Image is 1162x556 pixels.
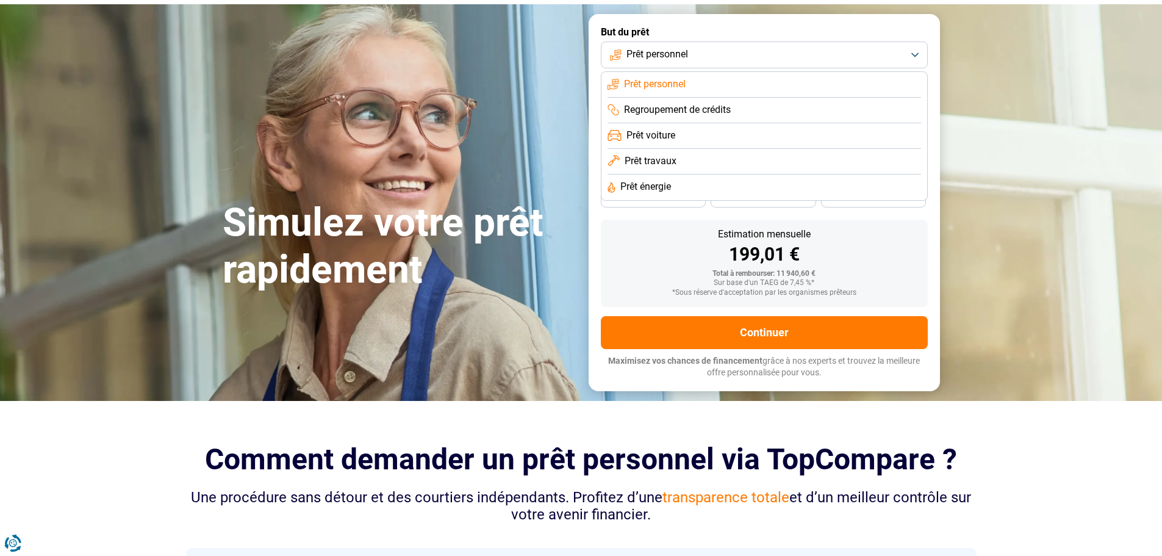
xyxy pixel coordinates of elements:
[624,78,686,91] span: Prêt personnel
[750,195,776,202] span: 30 mois
[662,489,789,506] span: transparence totale
[626,48,688,61] span: Prêt personnel
[186,489,977,524] div: Une procédure sans détour et des courtiers indépendants. Profitez d’une et d’un meilleur contrôle...
[223,200,574,294] h1: Simulez votre prêt rapidement
[625,154,676,168] span: Prêt travaux
[186,442,977,476] h2: Comment demander un prêt personnel via TopCompare ?
[611,279,918,287] div: Sur base d'un TAEG de 7,45 %*
[601,316,928,349] button: Continuer
[611,229,918,239] div: Estimation mensuelle
[620,180,671,193] span: Prêt énergie
[601,42,928,68] button: Prêt personnel
[611,270,918,278] div: Total à rembourser: 11 940,60 €
[601,26,928,38] label: But du prêt
[624,103,731,117] span: Regroupement de crédits
[611,245,918,264] div: 199,01 €
[640,195,667,202] span: 36 mois
[626,129,675,142] span: Prêt voiture
[608,356,762,366] span: Maximisez vos chances de financement
[601,355,928,379] p: grâce à nos experts et trouvez la meilleure offre personnalisée pour vous.
[860,195,887,202] span: 24 mois
[611,289,918,297] div: *Sous réserve d'acceptation par les organismes prêteurs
